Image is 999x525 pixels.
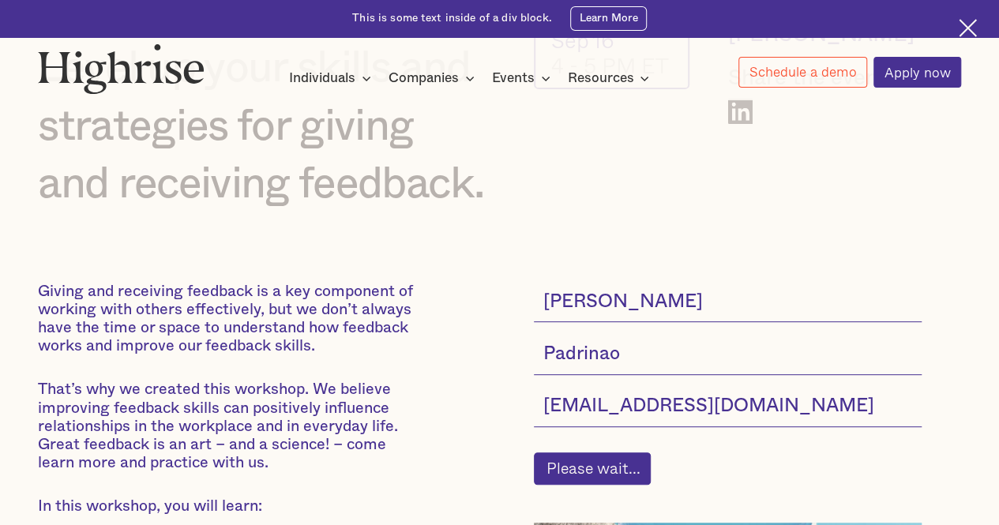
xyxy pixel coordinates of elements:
a: Schedule a demo [738,57,867,88]
div: This is some text inside of a div block. [352,11,552,26]
form: current-single-event-subscribe-form [534,283,922,486]
p: That’s why we created this workshop. We believe improving feedback skills can positively influenc... [38,381,422,472]
img: Cross icon [959,19,977,37]
input: Please wait... [534,452,651,486]
div: Events [492,69,555,88]
input: First name [534,283,922,323]
a: Apply now [873,57,961,88]
a: Share on LinkedIn [728,99,753,124]
div: Companies [389,69,479,88]
div: Resources [567,69,633,88]
p: Giving and receiving feedback is a key component of working with others effectively, but we don’t... [38,283,422,356]
div: Level up your skills and strategies for giving and receiving feedback. [38,39,493,214]
img: Highrise logo [38,43,205,94]
input: Last name [534,335,922,375]
div: Events [492,69,535,88]
div: Resources [567,69,654,88]
div: Individuals [289,69,355,88]
div: Companies [389,69,459,88]
div: Individuals [289,69,376,88]
input: Your e-mail [534,387,922,427]
a: Learn More [570,6,647,31]
p: In this workshop, you will learn: [38,497,422,516]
